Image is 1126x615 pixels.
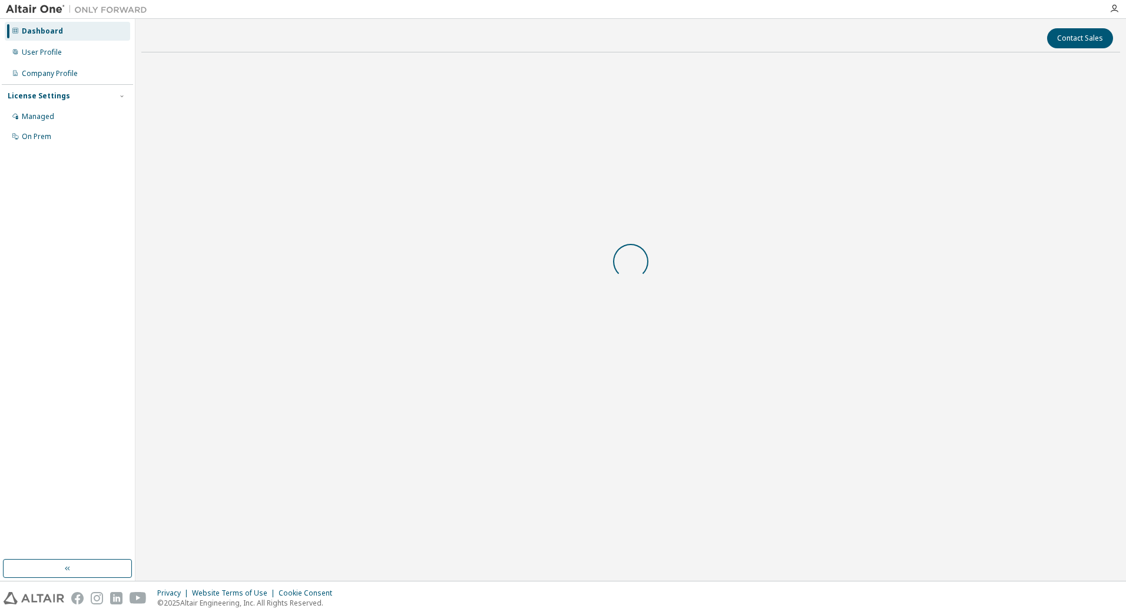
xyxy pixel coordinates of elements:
img: youtube.svg [130,592,147,604]
div: Cookie Consent [279,588,339,598]
img: linkedin.svg [110,592,122,604]
div: Managed [22,112,54,121]
img: facebook.svg [71,592,84,604]
div: Dashboard [22,27,63,36]
img: instagram.svg [91,592,103,604]
img: altair_logo.svg [4,592,64,604]
div: Company Profile [22,69,78,78]
button: Contact Sales [1047,28,1113,48]
div: User Profile [22,48,62,57]
div: On Prem [22,132,51,141]
img: Altair One [6,4,153,15]
div: License Settings [8,91,70,101]
div: Website Terms of Use [192,588,279,598]
p: © 2025 Altair Engineering, Inc. All Rights Reserved. [157,598,339,608]
div: Privacy [157,588,192,598]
